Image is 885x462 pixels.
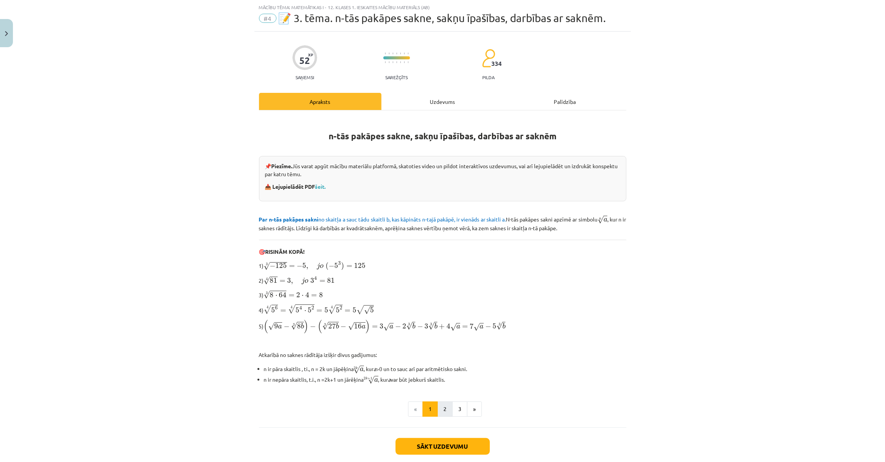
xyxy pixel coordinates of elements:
[384,323,390,331] span: √
[482,75,494,80] p: pilda
[467,401,482,417] button: »
[329,263,334,269] span: −
[314,276,317,280] span: 4
[340,324,346,329] span: −
[278,325,282,329] span: a
[452,401,467,417] button: 3
[362,325,365,329] span: a
[299,55,310,66] div: 52
[289,294,294,297] span: =
[372,325,378,328] span: =
[340,306,342,310] span: 2
[400,53,401,54] img: icon-short-line-57e1e144782c952c97e751825c79c345078a6d821885a25fce030b3d8c18986b.svg
[493,323,496,329] span: 5
[360,368,364,371] span: a
[366,377,368,380] span: k
[270,292,274,298] span: 8
[318,320,322,333] span: (
[269,322,275,330] span: √
[327,278,335,283] span: 81
[390,325,394,329] span: a
[450,323,456,331] span: √
[456,325,460,329] span: a
[259,304,626,315] p: 4)
[259,401,626,417] nav: Page navigation example
[311,294,317,297] span: =
[336,323,339,329] span: b
[270,278,278,283] span: 81
[315,183,326,190] a: šeit.
[374,365,377,372] i: a
[5,31,8,36] img: icon-close-lesson-0947bae3869378f0d4975bcd49f059093ad1ed9edebbc8119c70593378902aed.svg
[336,307,340,313] span: 5
[329,131,556,142] strong: n-tās pakāpes sakne, sakņu īpašības, darbības ar saknēm
[317,309,323,312] span: =
[424,323,428,329] span: 3
[287,278,291,283] span: 3
[396,61,397,63] img: icon-short-line-57e1e144782c952c97e751825c79c345078a6d821885a25fce030b3d8c18986b.svg
[396,53,397,54] img: icon-short-line-57e1e144782c952c97e751825c79c345078a6d821885a25fce030b3d8c18986b.svg
[259,275,626,285] p: 2)
[299,306,302,310] span: 4
[259,351,626,359] p: Atkarībā no saknes rādītāja izšķir divus gadījumus:
[289,265,295,268] span: =
[264,277,270,285] span: √
[296,307,299,313] span: 5
[264,291,270,299] span: √
[369,376,375,384] span: √
[272,307,275,313] span: 5
[319,280,325,283] span: =
[375,378,378,382] span: a
[306,266,308,269] span: ,
[364,377,366,379] span: 2
[345,309,350,312] span: =
[275,295,277,297] span: ⋅
[311,306,314,310] span: 2
[304,310,306,312] span: ⋅
[302,277,305,284] span: j
[259,14,276,23] span: #4
[264,320,269,333] span: (
[404,53,405,54] img: icon-short-line-57e1e144782c952c97e751825c79c345078a6d821885a25fce030b3d8c18986b.svg
[338,261,341,265] span: 3
[370,307,374,313] span: 5
[278,12,606,24] span: 📝 3. tēma. n-tās pakāpes sakne, sakņu īpašības, darbības ar saknēm.
[381,93,504,110] div: Uzdevums
[341,262,344,270] span: )
[259,260,626,271] p: 1)
[259,93,381,110] div: Apraksts
[406,322,412,330] span: √
[365,320,370,333] span: )
[259,214,626,232] p: N-tās pakāpes sakni apzīmē ar simbolu , kur n ir saknes rādītājs. Līdzīgi kā darbībās ar kvadrāts...
[354,263,365,268] span: 125
[474,323,480,331] span: √
[328,323,336,329] span: 27
[428,322,434,330] span: √
[259,248,626,256] p: 🎯
[264,363,626,374] li: n ir pāra skaitlis , ti., n = 2k un jāpēķina , kur >0 un to sauc arī par aritmētisko sakni.
[462,325,468,328] span: =
[396,438,490,455] button: Sākt uzdevumu
[310,324,316,329] span: −
[480,325,484,329] span: a
[439,324,445,329] span: +
[326,262,329,270] span: (
[305,279,308,283] span: o
[319,292,323,298] span: 8
[496,322,502,330] span: √
[597,216,604,224] span: √
[296,292,300,298] span: 2
[502,323,505,329] span: b
[279,292,286,298] span: 64
[354,366,360,374] span: √
[276,263,287,268] span: 125
[368,377,371,380] span: +
[324,307,328,313] span: 5
[400,61,401,63] img: icon-short-line-57e1e144782c952c97e751825c79c345078a6d821885a25fce030b3d8c18986b.svg
[304,320,308,333] span: )
[259,216,506,223] span: no skaitļa a sauc tādu skaitli b, kas kāpināts n-tajā pakāpē, ir vienāds ar skaitli a.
